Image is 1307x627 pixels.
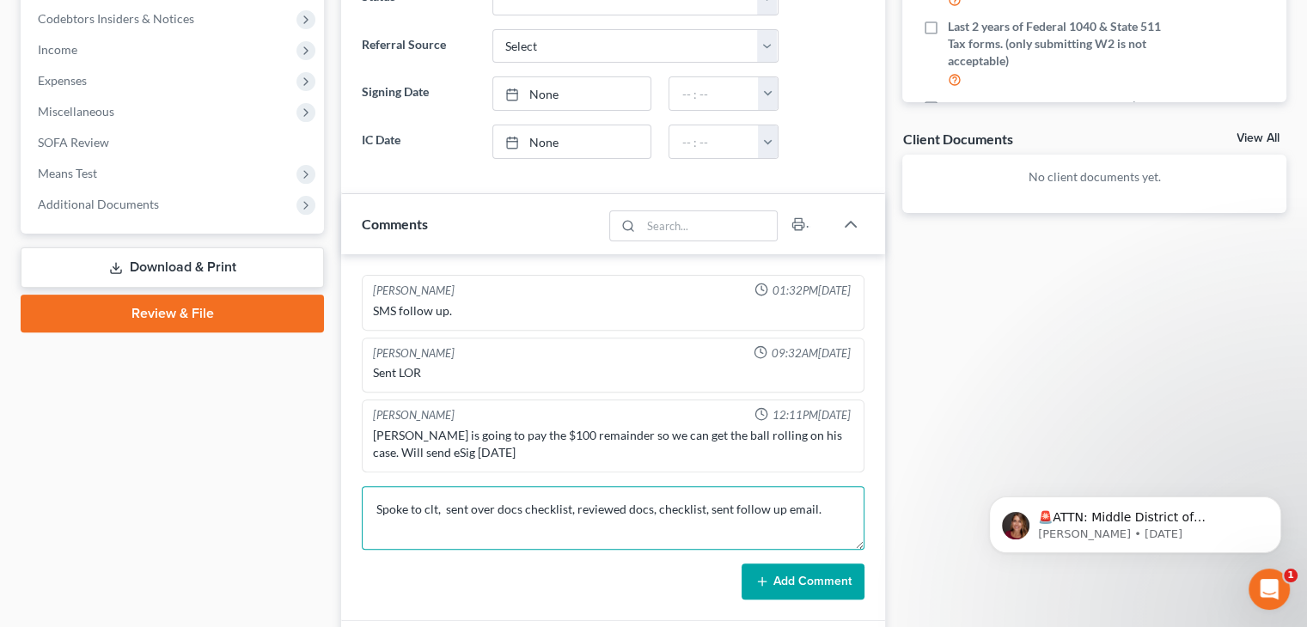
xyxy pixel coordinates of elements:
[38,135,109,149] span: SOFA Review
[21,247,324,288] a: Download & Print
[24,127,324,158] a: SOFA Review
[373,427,853,461] div: [PERSON_NAME] is going to pay the $100 remainder so we can get the ball rolling on his case. Will...
[38,197,159,211] span: Additional Documents
[353,76,483,111] label: Signing Date
[772,407,850,423] span: 12:11PM[DATE]
[1284,569,1298,582] span: 1
[772,283,850,299] span: 01:32PM[DATE]
[771,345,850,362] span: 09:32AM[DATE]
[641,211,778,240] input: Search...
[373,302,853,320] div: SMS follow up.
[373,407,455,423] div: [PERSON_NAME]
[21,295,324,332] a: Review & File
[38,42,77,57] span: Income
[742,563,864,600] button: Add Comment
[373,345,455,362] div: [PERSON_NAME]
[1249,569,1290,610] iframe: Intercom live chat
[947,18,1176,70] span: Last 2 years of Federal 1040 & State 511 Tax forms. (only submitting W2 is not acceptable)
[916,168,1273,186] p: No client documents yet.
[353,125,483,159] label: IC Date
[362,216,428,232] span: Comments
[373,364,853,381] div: Sent LOR
[669,125,759,158] input: -- : --
[963,460,1307,581] iframe: Intercom notifications message
[38,104,114,119] span: Miscellaneous
[947,98,1176,149] span: Certificates of Title for all vehicles (Cars, Boats, RVs, ATVs, Ect...) If its in your name, we n...
[373,283,455,299] div: [PERSON_NAME]
[1237,132,1280,144] a: View All
[38,11,194,26] span: Codebtors Insiders & Notices
[493,77,651,110] a: None
[902,130,1012,148] div: Client Documents
[38,166,97,180] span: Means Test
[353,29,483,64] label: Referral Source
[669,77,759,110] input: -- : --
[493,125,651,158] a: None
[38,73,87,88] span: Expenses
